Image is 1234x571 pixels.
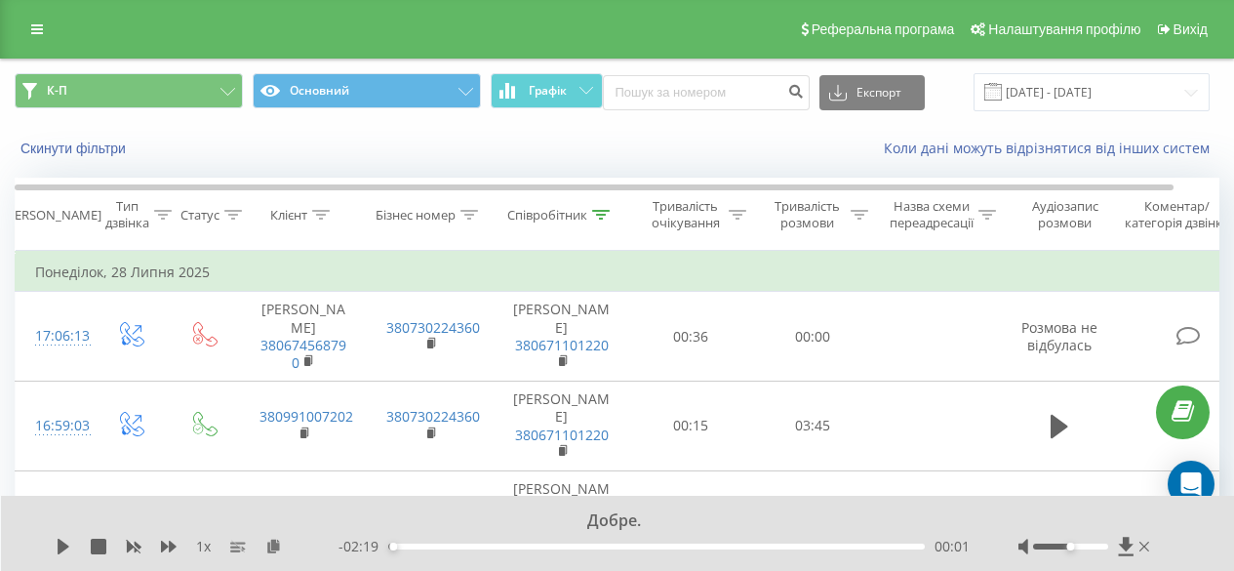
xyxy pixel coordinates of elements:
button: Графік [491,73,603,108]
td: [PERSON_NAME] [494,382,630,471]
div: [PERSON_NAME] [3,207,101,224]
a: 380730224360 [386,318,480,337]
td: 02:10 [752,470,874,560]
div: Аудіозапис розмови [1017,198,1112,231]
a: 380730224360 [386,407,480,426]
span: 00:01 [935,537,970,556]
button: Основний [253,73,481,108]
div: Назва схеми переадресації [890,198,974,231]
div: Статус [180,207,219,224]
a: 380671101220 [515,426,609,444]
button: Скинути фільтри [15,140,136,157]
td: [PERSON_NAME] [494,292,630,382]
td: 00:15 [630,382,752,471]
div: Тривалість очікування [647,198,724,231]
div: 17:06:13 [35,317,74,355]
span: Розмова не відбулась [1021,318,1097,354]
input: Пошук за номером [603,75,810,110]
td: 00:36 [630,292,752,382]
a: 380991007202 [259,407,353,426]
div: Open Intercom Messenger [1168,461,1214,508]
button: К-П [15,73,243,108]
span: 1 x [196,537,211,556]
td: [PERSON_NAME] [240,292,367,382]
a: Коли дані можуть відрізнятися вiд інших систем [884,139,1219,157]
span: - 02:19 [338,537,388,556]
span: К-П [47,83,67,99]
div: Добре. [166,510,1045,532]
span: Графік [529,84,567,98]
div: Accessibility label [1067,543,1075,551]
a: 380674568790 [260,336,346,372]
div: Тип дзвінка [105,198,149,231]
a: 380671101220 [515,336,609,354]
div: Клієнт [270,207,307,224]
div: Співробітник [507,207,587,224]
button: Експорт [819,75,925,110]
span: Налаштування профілю [988,21,1140,37]
div: 16:59:03 [35,407,74,445]
div: Коментар/категорія дзвінка [1120,198,1234,231]
div: Accessibility label [389,543,397,551]
td: [PERSON_NAME] [494,470,630,560]
span: Реферальна програма [812,21,955,37]
div: Тривалість розмови [769,198,846,231]
span: Вихід [1174,21,1208,37]
td: 00:11 [630,470,752,560]
td: 00:00 [752,292,874,382]
td: 03:45 [752,382,874,471]
div: Бізнес номер [376,207,456,224]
